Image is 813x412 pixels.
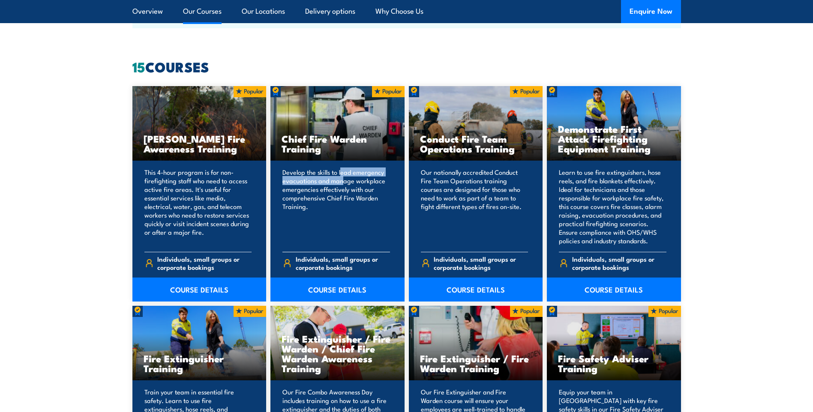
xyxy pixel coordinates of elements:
[434,255,528,271] span: Individuals, small groups or corporate bookings
[547,278,681,302] a: COURSE DETAILS
[420,353,532,373] h3: Fire Extinguisher / Fire Warden Training
[421,168,528,245] p: Our nationally accredited Conduct Fire Team Operations training courses are designed for those wh...
[282,168,390,245] p: Develop the skills to lead emergency evacuations and manage workplace emergencies effectively wit...
[132,56,145,77] strong: 15
[157,255,252,271] span: Individuals, small groups or corporate bookings
[420,134,532,153] h3: Conduct Fire Team Operations Training
[144,353,255,373] h3: Fire Extinguisher Training
[144,134,255,153] h3: [PERSON_NAME] Fire Awareness Training
[559,168,666,245] p: Learn to use fire extinguishers, hose reels, and fire blankets effectively. Ideal for technicians...
[144,168,252,245] p: This 4-hour program is for non-firefighting staff who need to access active fire areas. It's usef...
[558,353,670,373] h3: Fire Safety Adviser Training
[132,60,681,72] h2: COURSES
[558,124,670,153] h3: Demonstrate First Attack Firefighting Equipment Training
[132,278,267,302] a: COURSE DETAILS
[270,278,405,302] a: COURSE DETAILS
[572,255,666,271] span: Individuals, small groups or corporate bookings
[296,255,390,271] span: Individuals, small groups or corporate bookings
[282,334,393,373] h3: Fire Extinguisher / Fire Warden / Chief Fire Warden Awareness Training
[282,134,393,153] h3: Chief Fire Warden Training
[409,278,543,302] a: COURSE DETAILS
